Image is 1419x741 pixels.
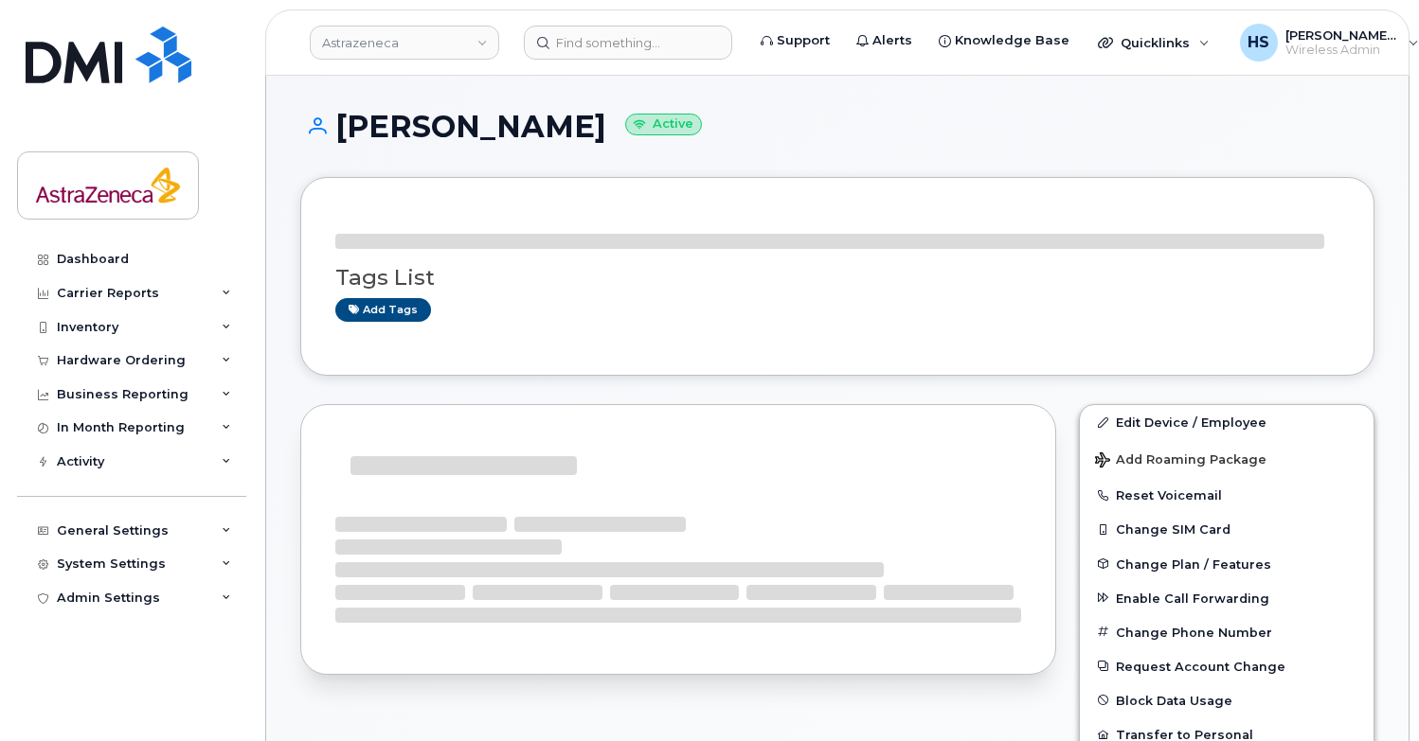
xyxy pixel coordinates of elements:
h3: Tags List [335,266,1339,290]
small: Active [625,114,702,135]
span: Enable Call Forwarding [1116,591,1269,605]
span: Change Plan / Features [1116,556,1271,571]
button: Change SIM Card [1080,512,1374,546]
h1: [PERSON_NAME] [300,110,1374,143]
button: Request Account Change [1080,649,1374,683]
a: Edit Device / Employee [1080,405,1374,439]
button: Enable Call Forwarding [1080,581,1374,615]
span: Add Roaming Package [1095,452,1266,470]
a: Add tags [335,298,431,322]
button: Reset Voicemail [1080,478,1374,512]
button: Block Data Usage [1080,683,1374,717]
button: Add Roaming Package [1080,439,1374,478]
button: Change Phone Number [1080,615,1374,649]
button: Change Plan / Features [1080,547,1374,581]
